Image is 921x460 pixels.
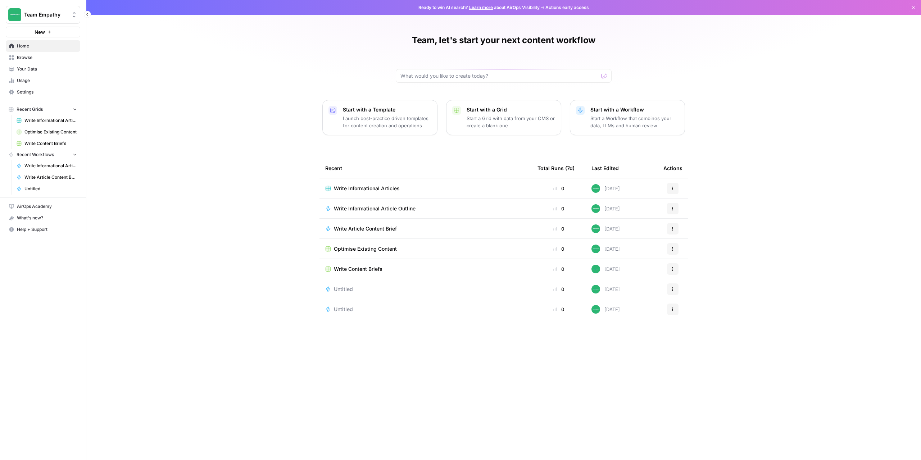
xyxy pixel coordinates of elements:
a: Write Content Briefs [325,265,526,273]
span: Help + Support [17,226,77,233]
div: 0 [537,265,580,273]
span: Untitled [24,186,77,192]
span: New [35,28,45,36]
span: Untitled [334,306,353,313]
span: Your Data [17,66,77,72]
span: Write Informational Articles [334,185,400,192]
span: Team Empathy [24,11,68,18]
span: Optimise Existing Content [24,129,77,135]
span: Write Informational Articles [24,117,77,124]
div: [DATE] [591,305,620,314]
span: AirOps Academy [17,203,77,210]
p: Start a Workflow that combines your data, LLMs and human review [590,115,679,129]
h1: Team, let's start your next content workflow [412,35,595,46]
div: [DATE] [591,265,620,273]
img: wwg0kvabo36enf59sssm51gfoc5r [591,204,600,213]
a: Untitled [325,286,526,293]
span: Browse [17,54,77,61]
span: Write Informational Article Outline [24,163,77,169]
p: Start with a Grid [467,106,555,113]
div: What's new? [6,213,80,223]
button: Recent Workflows [6,149,80,160]
a: Home [6,40,80,52]
p: Start with a Template [343,106,431,113]
a: Write Content Briefs [13,138,80,149]
span: Recent Grids [17,106,43,113]
img: wwg0kvabo36enf59sssm51gfoc5r [591,305,600,314]
div: [DATE] [591,285,620,293]
img: wwg0kvabo36enf59sssm51gfoc5r [591,245,600,253]
p: Launch best-practice driven templates for content creation and operations [343,115,431,129]
div: 0 [537,306,580,313]
span: Write Content Briefs [334,265,382,273]
a: AirOps Academy [6,201,80,212]
img: wwg0kvabo36enf59sssm51gfoc5r [591,285,600,293]
span: Usage [17,77,77,84]
img: wwg0kvabo36enf59sssm51gfoc5r [591,184,600,193]
button: Start with a GridStart a Grid with data from your CMS or create a blank one [446,100,561,135]
a: Your Data [6,63,80,75]
span: Write Article Content Brief [24,174,77,181]
a: Optimise Existing Content [325,245,526,252]
div: 0 [537,185,580,192]
a: Write Informational Article Outline [13,160,80,172]
span: Untitled [334,286,353,293]
div: Actions [663,158,682,178]
img: Team Empathy Logo [8,8,21,21]
button: Start with a WorkflowStart a Workflow that combines your data, LLMs and human review [570,100,685,135]
span: Write Article Content Brief [334,225,397,232]
div: 0 [537,225,580,232]
button: Workspace: Team Empathy [6,6,80,24]
span: Ready to win AI search? about AirOps Visibility [418,4,540,11]
span: Write Content Briefs [24,140,77,147]
a: Untitled [13,183,80,195]
div: Last Edited [591,158,619,178]
img: wwg0kvabo36enf59sssm51gfoc5r [591,265,600,273]
span: Write Informational Article Outline [334,205,416,212]
p: Start a Grid with data from your CMS or create a blank one [467,115,555,129]
div: [DATE] [591,184,620,193]
div: [DATE] [591,224,620,233]
a: Settings [6,86,80,98]
a: Write Informational Articles [13,115,80,126]
div: Total Runs (7d) [537,158,575,178]
div: 0 [537,286,580,293]
a: Write Informational Articles [325,185,526,192]
a: Write Article Content Brief [325,225,526,232]
span: Settings [17,89,77,95]
div: 0 [537,245,580,252]
a: Learn more [469,5,493,10]
div: 0 [537,205,580,212]
a: Usage [6,75,80,86]
button: New [6,27,80,37]
a: Write Article Content Brief [13,172,80,183]
span: Actions early access [545,4,589,11]
button: Start with a TemplateLaunch best-practice driven templates for content creation and operations [322,100,437,135]
div: Recent [325,158,526,178]
a: Write Informational Article Outline [325,205,526,212]
input: What would you like to create today? [400,72,598,79]
span: Home [17,43,77,49]
p: Start with a Workflow [590,106,679,113]
a: Untitled [325,306,526,313]
img: wwg0kvabo36enf59sssm51gfoc5r [591,224,600,233]
span: Optimise Existing Content [334,245,397,252]
span: Recent Workflows [17,151,54,158]
a: Optimise Existing Content [13,126,80,138]
div: [DATE] [591,204,620,213]
button: Recent Grids [6,104,80,115]
a: Browse [6,52,80,63]
button: What's new? [6,212,80,224]
button: Help + Support [6,224,80,235]
div: [DATE] [591,245,620,253]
